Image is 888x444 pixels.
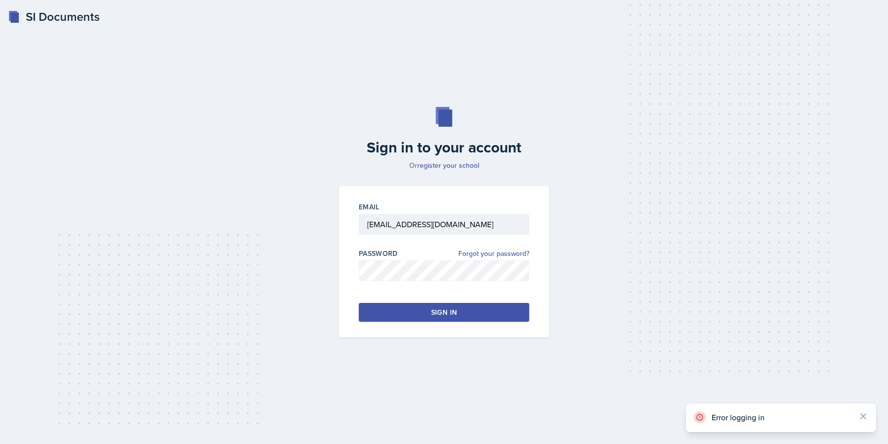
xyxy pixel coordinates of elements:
[431,307,457,317] div: Sign in
[417,160,479,170] a: register your school
[8,8,100,26] a: SI Documents
[333,160,555,170] p: Or
[458,248,529,259] a: Forgot your password?
[333,139,555,156] h2: Sign in to your account
[359,248,398,258] label: Password
[712,412,850,422] p: Error logging in
[359,202,380,212] label: Email
[359,214,529,235] input: Email
[359,303,529,322] button: Sign in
